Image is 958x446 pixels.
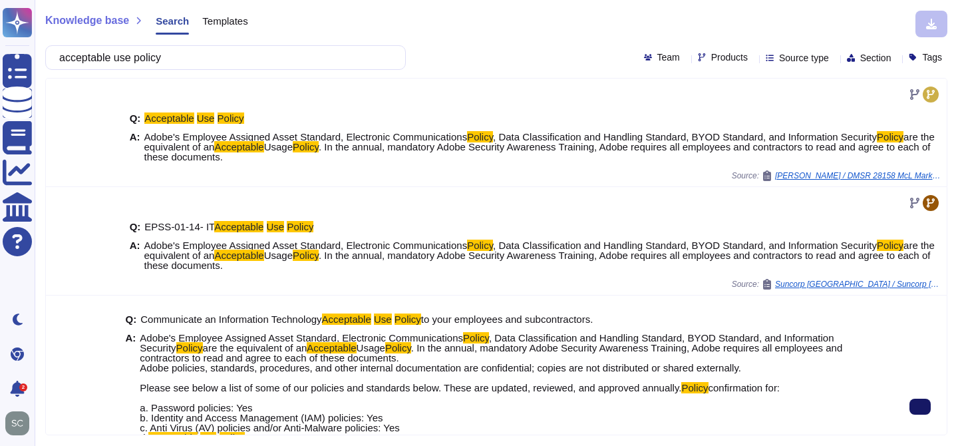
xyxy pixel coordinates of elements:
[463,332,489,343] mark: Policy
[144,131,468,142] span: Adobe's Employee Assigned Asset Standard, Electronic Communications
[140,382,780,443] span: confirmation for: a. Password policies: Yes b. Identity and Access Management (IAM) policies: Yes...
[357,342,385,353] span: Usage
[214,250,263,261] mark: Acceptable
[374,314,392,325] mark: Use
[267,221,285,232] mark: Use
[779,53,829,63] span: Source type
[144,240,468,251] span: Adobe's Employee Assigned Asset Standard, Electronic Communications
[264,250,293,261] span: Usage
[711,53,748,62] span: Products
[130,222,141,232] b: Q:
[53,46,392,69] input: Search a question or template...
[45,15,129,26] span: Knowledge base
[293,141,319,152] mark: Policy
[144,250,931,271] span: . In the annual, mandatory Adobe Security Awareness Training, Adobe requires all employees and co...
[214,141,263,152] mark: Acceptable
[681,382,708,393] mark: Policy
[3,409,39,438] button: user
[922,53,942,62] span: Tags
[421,314,593,325] span: to your employees and subcontractors.
[176,342,203,353] mark: Policy
[732,279,941,290] span: Source:
[395,314,421,325] mark: Policy
[307,342,356,353] mark: Acceptable
[144,221,214,232] span: EPSS-01-14- IT
[467,240,493,251] mark: Policy
[140,332,834,353] span: , Data Classification and Handling Standard, BYOD Standard, and Information Security
[140,314,321,325] span: Communicate an Information Technology
[264,141,293,152] span: Usage
[144,240,935,261] span: are the equivalent of an
[493,131,877,142] span: , Data Classification and Handling Standard, BYOD Standard, and Information Security
[148,432,198,443] mark: Acceptable
[214,221,263,232] mark: Acceptable
[775,172,941,180] span: [PERSON_NAME] / DMSR 28158 McL Marketo IT Third Party Risk Profile [DATE]
[860,53,891,63] span: Section
[287,221,313,232] mark: Policy
[220,432,245,443] mark: policy
[126,314,137,324] b: Q:
[493,240,877,251] span: , Data Classification and Handling Standard, BYOD Standard, and Information Security
[140,332,463,343] span: Adobe's Employee Assigned Asset Standard, Electronic Communications
[218,112,244,124] mark: Policy
[322,314,371,325] mark: Acceptable
[385,342,411,353] mark: Policy
[775,280,941,288] span: Suncorp [GEOGRAPHIC_DATA] / Suncorp [GEOGRAPHIC_DATA] Questionnaire
[203,342,307,353] span: are the equivalent of an
[200,432,216,443] mark: use
[140,342,842,393] span: . In the annual, mandatory Adobe Security Awareness Training, Adobe requires all employees and co...
[130,240,140,270] b: A:
[293,250,319,261] mark: Policy
[202,16,247,26] span: Templates
[156,16,189,26] span: Search
[467,131,493,142] mark: Policy
[144,141,931,162] span: . In the annual, mandatory Adobe Security Awareness Training, Adobe requires all employees and co...
[732,170,941,181] span: Source:
[197,112,215,124] mark: Use
[657,53,680,62] span: Team
[5,411,29,435] img: user
[877,131,903,142] mark: Policy
[144,131,935,152] span: are the equivalent of an
[130,132,140,162] b: A:
[877,240,903,251] mark: Policy
[19,383,27,391] div: 2
[144,112,194,124] mark: Acceptable
[130,113,141,123] b: Q:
